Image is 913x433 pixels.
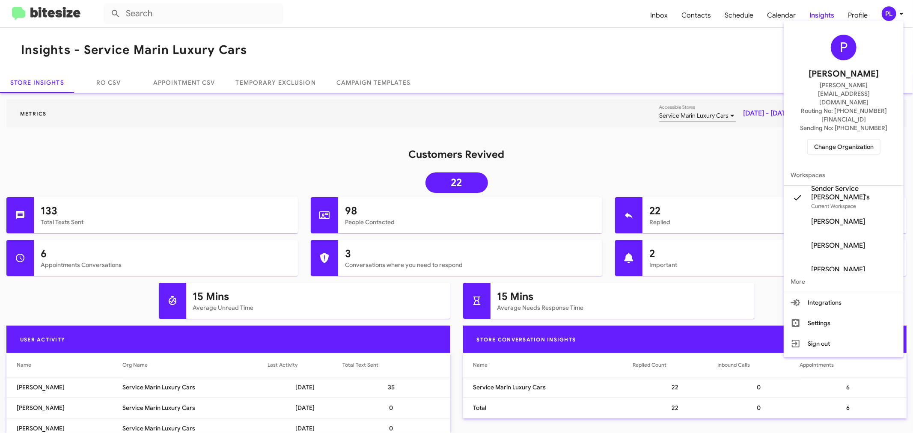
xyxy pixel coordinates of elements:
[784,271,904,292] span: More
[800,124,887,132] span: Sending No: [PHONE_NUMBER]
[811,203,856,209] span: Current Workspace
[809,67,879,81] span: [PERSON_NAME]
[794,107,893,124] span: Routing No: [PHONE_NUMBER][FINANCIAL_ID]
[831,35,856,60] div: P
[784,313,904,333] button: Settings
[811,184,897,202] span: Sender Service [PERSON_NAME]'s
[784,292,904,313] button: Integrations
[811,241,865,250] span: [PERSON_NAME]
[794,81,893,107] span: [PERSON_NAME][EMAIL_ADDRESS][DOMAIN_NAME]
[814,139,874,154] span: Change Organization
[807,139,880,154] button: Change Organization
[811,217,865,226] span: [PERSON_NAME]
[784,165,904,185] span: Workspaces
[811,265,865,274] span: [PERSON_NAME]
[784,333,904,354] button: Sign out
